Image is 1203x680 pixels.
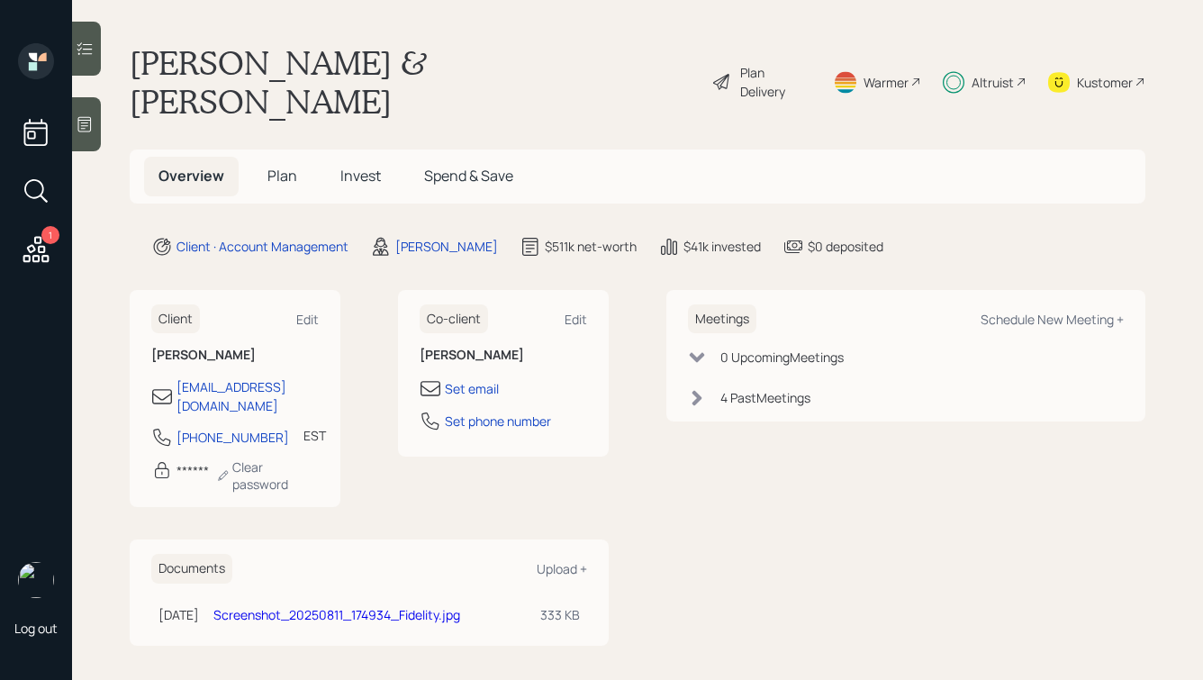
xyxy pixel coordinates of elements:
[981,311,1124,328] div: Schedule New Meeting +
[213,606,460,623] a: Screenshot_20250811_174934_Fidelity.jpg
[537,560,587,577] div: Upload +
[176,428,289,447] div: [PHONE_NUMBER]
[565,311,587,328] div: Edit
[158,166,224,186] span: Overview
[296,311,319,328] div: Edit
[424,166,513,186] span: Spend & Save
[972,73,1014,92] div: Altruist
[18,562,54,598] img: hunter_neumayer.jpg
[445,379,499,398] div: Set email
[158,605,199,624] div: [DATE]
[176,377,319,415] div: [EMAIL_ADDRESS][DOMAIN_NAME]
[740,63,811,101] div: Plan Delivery
[176,237,348,256] div: Client · Account Management
[720,388,810,407] div: 4 Past Meeting s
[151,348,319,363] h6: [PERSON_NAME]
[151,554,232,584] h6: Documents
[151,304,200,334] h6: Client
[14,620,58,637] div: Log out
[540,605,580,624] div: 333 KB
[720,348,844,367] div: 0 Upcoming Meeting s
[420,304,488,334] h6: Co-client
[303,426,326,445] div: EST
[420,348,587,363] h6: [PERSON_NAME]
[683,237,761,256] div: $41k invested
[808,237,883,256] div: $0 deposited
[267,166,297,186] span: Plan
[864,73,909,92] div: Warmer
[216,458,319,493] div: Clear password
[1077,73,1133,92] div: Kustomer
[545,237,637,256] div: $511k net-worth
[445,412,551,431] div: Set phone number
[130,43,697,121] h1: [PERSON_NAME] & [PERSON_NAME]
[340,166,381,186] span: Invest
[688,304,756,334] h6: Meetings
[395,237,498,256] div: [PERSON_NAME]
[41,226,59,244] div: 1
